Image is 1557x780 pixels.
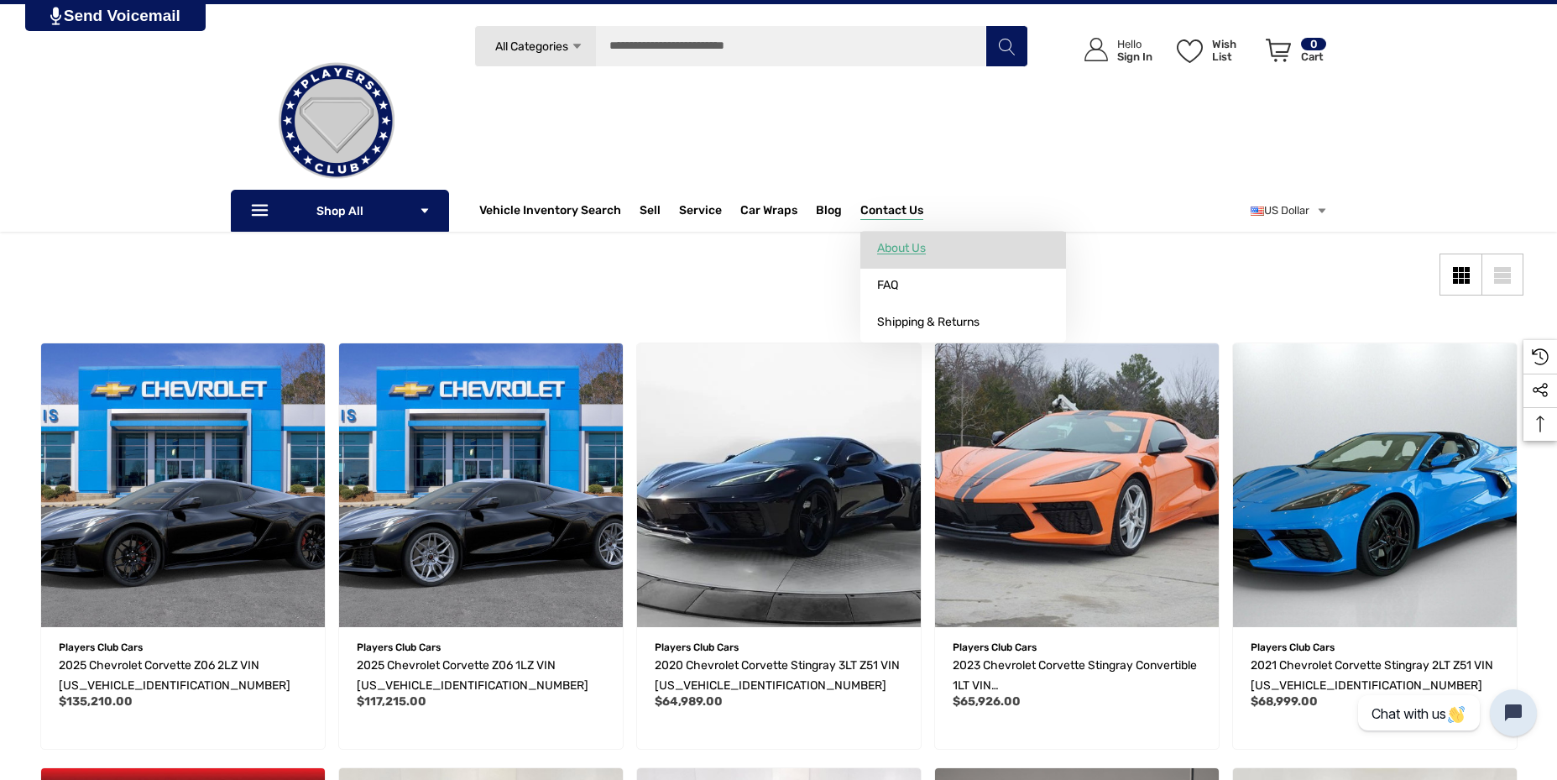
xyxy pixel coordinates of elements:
a: Sign in [1065,21,1161,79]
span: 2025 Chevrolet Corvette Z06 1LZ VIN [US_VEHICLE_IDENTIFICATION_NUMBER] [357,658,588,693]
span: $65,926.00 [953,694,1021,709]
img: Players Club | Cars For Sale [253,37,421,205]
span: 2020 Chevrolet Corvette Stingray 3LT Z51 VIN [US_VEHICLE_IDENTIFICATION_NUMBER] [655,658,900,693]
svg: Wish List [1177,39,1203,63]
a: 2023 Chevrolet Corvette Stingray Convertible 1LT VIN 1G1YA3D4XP5140450,$65,926.00 [953,656,1201,696]
img: PjwhLS0gR2VuZXJhdG9yOiBHcmF2aXQuaW8gLS0+PHN2ZyB4bWxucz0iaHR0cDovL3d3dy53My5vcmcvMjAwMC9zdmciIHhtb... [50,7,61,25]
p: Players Club Cars [953,636,1201,658]
a: Grid View [1439,254,1481,296]
span: $68,999.00 [1251,694,1318,709]
span: 2025 Chevrolet Corvette Z06 2LZ VIN [US_VEHICLE_IDENTIFICATION_NUMBER] [59,658,290,693]
span: $117,215.00 [357,694,426,709]
a: Contact Us [860,203,923,222]
svg: Icon Arrow Down [571,40,583,53]
p: Players Club Cars [655,636,903,658]
a: 2020 Chevrolet Corvette Stingray 3LT Z51 VIN 1G1Y82D4XL5106394,$64,989.00 [655,656,903,696]
a: Wish List Wish List [1169,21,1258,79]
span: 2021 Chevrolet Corvette Stingray 2LT Z51 VIN [US_VEHICLE_IDENTIFICATION_NUMBER] [1251,658,1493,693]
p: Cart [1301,50,1326,63]
svg: Social Media [1532,382,1549,399]
p: 0 [1301,38,1326,50]
img: For Sale: 2020 Chevrolet Corvette Stingray 3LT Z51 VIN 1G1Y82D4XL5106394 [637,343,921,627]
svg: Recently Viewed [1532,348,1549,365]
svg: Top [1523,416,1557,432]
svg: Icon User Account [1084,38,1108,61]
p: Players Club Cars [1251,636,1499,658]
span: 2023 Chevrolet Corvette Stingray Convertible 1LT VIN [US_VEHICLE_IDENTIFICATION_NUMBER] [953,658,1197,713]
button: Search [985,25,1027,67]
a: Service [679,203,722,222]
p: Sign In [1117,50,1152,63]
span: Shipping & Returns [877,315,980,330]
a: List View [1481,254,1523,296]
svg: Review Your Cart [1266,39,1291,62]
a: 2020 Chevrolet Corvette Stingray 3LT Z51 VIN 1G1Y82D4XL5106394,$64,989.00 [637,343,921,627]
a: 2025 Chevrolet Corvette Z06 2LZ VIN 1G1YE2D37S5607208,$135,210.00 [59,656,307,696]
a: Car Wraps [740,194,816,228]
svg: Icon Arrow Down [419,205,431,217]
a: 2021 Chevrolet Corvette Stingray 2LT Z51 VIN 1G1YB2D48M5115775,$68,999.00 [1251,656,1499,696]
a: 2025 Chevrolet Corvette Z06 1LZ VIN 1G1YD2D32S5606812,$117,215.00 [357,656,605,696]
span: About Us [877,241,926,256]
a: 2023 Chevrolet Corvette Stingray Convertible 1LT VIN 1G1YA3D4XP5140450,$65,926.00 [935,343,1219,627]
a: Sell [640,194,679,228]
a: USD [1251,194,1328,228]
a: 2021 Chevrolet Corvette Stingray 2LT Z51 VIN 1G1YB2D48M5115775,$68,999.00 [1233,343,1517,627]
img: For Sale: 2021 Chevrolet Corvette Stingray 2LT Z51 VIN 1G1YB2D48M5115775 [1233,343,1517,627]
img: For Sale: 2023 Chevrolet Corvette Stingray Convertible 1LT VIN 1G1YA3D4XP5140450 [935,343,1219,627]
a: Cart with 0 items [1258,21,1328,86]
p: Shop All [231,190,449,232]
span: FAQ [877,278,898,293]
p: Hello [1117,38,1152,50]
img: For Sale: 2025 Chevrolet Corvette Z06 1LZ VIN 1G1YD2D32S5606812 [339,343,623,627]
span: $64,989.00 [655,694,723,709]
a: All Categories Icon Arrow Down Icon Arrow Up [474,25,596,67]
a: Blog [816,203,842,222]
span: All Categories [495,39,568,54]
span: Sell [640,203,661,222]
a: 2025 Chevrolet Corvette Z06 2LZ VIN 1G1YE2D37S5607208,$135,210.00 [41,343,325,627]
a: 2025 Chevrolet Corvette Z06 1LZ VIN 1G1YD2D32S5606812,$117,215.00 [339,343,623,627]
span: $135,210.00 [59,694,133,709]
a: Vehicle Inventory Search [479,203,621,222]
svg: Icon Line [249,202,274,221]
p: Wish List [1212,38,1257,63]
p: Players Club Cars [59,636,307,658]
p: Players Club Cars [357,636,605,658]
span: Car Wraps [740,203,797,222]
img: For Sale: 2025 Chevrolet Corvette Z06 2LZ VIN 1G1YE2D37S5607208 [41,343,325,627]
